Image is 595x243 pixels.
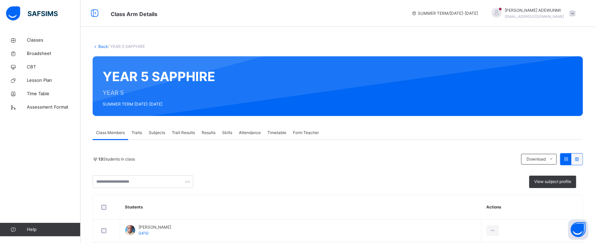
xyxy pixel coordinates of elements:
b: 13 [98,157,103,162]
th: Students [120,195,482,220]
span: Class Arm Details [111,11,157,17]
span: [EMAIL_ADDRESS][DOMAIN_NAME] [505,14,564,18]
span: / YEAR 5 SAPPHIRE [108,44,145,49]
span: Broadsheet [27,50,81,57]
th: Actions [482,195,583,220]
span: Students in class [98,156,135,162]
span: Time Table [27,90,81,97]
span: Lesson Plan [27,77,81,84]
span: Download [527,156,546,162]
span: View subject profile [534,179,571,185]
span: session/term information [411,10,478,16]
span: Results [202,130,215,136]
span: Trait Results [172,130,195,136]
span: Form Teacher [293,130,319,136]
span: 0410 [139,231,149,236]
span: Class Members [96,130,125,136]
img: safsims [6,6,58,20]
span: Timetable [267,130,286,136]
span: Help [27,226,80,233]
span: Assessment Format [27,104,81,111]
span: Skills [222,130,232,136]
span: CBT [27,64,81,70]
span: Subjects [149,130,165,136]
span: Traits [132,130,142,136]
div: JOSEPHADEWUNMI [485,7,579,19]
span: Attendance [239,130,261,136]
span: [PERSON_NAME] [139,224,171,230]
span: Classes [27,37,81,44]
button: Open asap [568,220,588,240]
span: [PERSON_NAME] ADEWUNMI [505,7,564,13]
a: Back [98,44,108,49]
